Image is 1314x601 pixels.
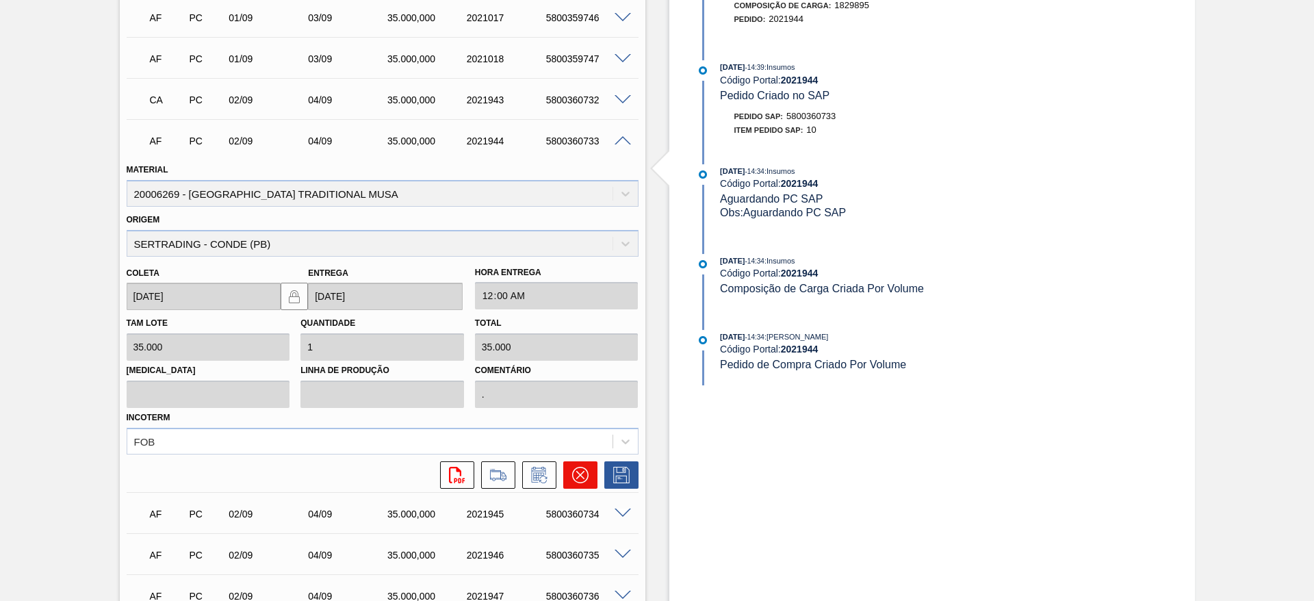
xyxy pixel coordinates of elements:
p: AF [150,509,184,520]
span: : Insumos [764,63,795,71]
div: 02/09/2025 [225,509,314,520]
div: 5800360735 [543,550,632,561]
div: 2021944 [463,136,552,146]
p: CA [150,94,184,105]
div: 02/09/2025 [225,136,314,146]
label: Entrega [308,268,348,278]
p: AF [150,136,184,146]
span: - 14:34 [745,257,764,265]
label: Total [475,318,502,328]
label: Coleta [127,268,159,278]
span: 2021944 [769,14,803,24]
span: [DATE] [720,333,745,341]
span: [DATE] [720,167,745,175]
div: 02/09/2025 [225,550,314,561]
span: Pedido : [734,15,766,23]
div: 5800360734 [543,509,632,520]
div: 2021943 [463,94,552,105]
div: Código Portal: [720,75,1045,86]
div: 02/09/2025 [225,94,314,105]
label: [MEDICAL_DATA] [127,361,290,381]
div: Aguardando Faturamento [146,499,188,529]
div: Cancelado [146,85,188,115]
input: dd/mm/yyyy [127,283,281,310]
span: - 14:34 [745,333,764,341]
div: 5800360733 [543,136,632,146]
span: - 14:34 [745,168,764,175]
div: Pedido de Compra [185,136,227,146]
div: 5800360732 [543,94,632,105]
span: Pedido de Compra Criado Por Volume [720,359,906,370]
div: Código Portal: [720,178,1045,189]
div: Salvar Pedido [597,461,639,489]
div: Pedido de Compra [185,509,227,520]
span: Composição de Carga : [734,1,832,10]
span: 10 [806,125,816,135]
div: 35.000,000 [384,94,473,105]
span: Obs: Aguardando PC SAP [720,207,846,218]
div: 04/09/2025 [305,94,394,105]
div: 04/09/2025 [305,509,394,520]
span: [DATE] [720,257,745,265]
div: Pedido de Compra [185,12,227,23]
span: [DATE] [720,63,745,71]
img: atual [699,260,707,268]
span: : Insumos [764,257,795,265]
span: Pedido SAP: [734,112,784,120]
label: Incoterm [127,413,170,422]
button: locked [281,283,308,310]
div: 35.000,000 [384,12,473,23]
div: Pedido de Compra [185,53,227,64]
strong: 2021944 [781,75,819,86]
img: atual [699,66,707,75]
div: 01/09/2025 [225,53,314,64]
div: Aguardando Faturamento [146,126,188,156]
span: : Insumos [764,167,795,175]
p: AF [150,550,184,561]
div: 35.000,000 [384,53,473,64]
div: Informar alteração no pedido [515,461,556,489]
span: Composição de Carga Criada Por Volume [720,283,924,294]
span: Pedido Criado no SAP [720,90,829,101]
strong: 2021944 [781,344,819,355]
div: FOB [134,435,155,447]
label: Comentário [475,361,639,381]
div: 04/09/2025 [305,136,394,146]
label: Origem [127,215,160,225]
div: 01/09/2025 [225,12,314,23]
img: locked [286,288,302,305]
div: Ir para Composição de Carga [474,461,515,489]
div: 35.000,000 [384,509,473,520]
label: Hora Entrega [475,263,639,283]
div: Aguardando Faturamento [146,44,188,74]
span: Aguardando PC SAP [720,193,823,205]
p: AF [150,12,184,23]
span: : [PERSON_NAME] [764,333,829,341]
label: Material [127,165,168,175]
div: 5800359747 [543,53,632,64]
div: 04/09/2025 [305,550,394,561]
div: Pedido de Compra [185,94,227,105]
strong: 2021944 [781,178,819,189]
label: Quantidade [300,318,355,328]
div: 35.000,000 [384,550,473,561]
div: 2021018 [463,53,552,64]
div: 03/09/2025 [305,12,394,23]
div: Código Portal: [720,344,1045,355]
div: Aguardando Faturamento [146,3,188,33]
div: Código Portal: [720,268,1045,279]
span: 5800360733 [786,111,836,121]
label: Linha de Produção [300,361,464,381]
span: Item pedido SAP: [734,126,803,134]
input: dd/mm/yyyy [308,283,463,310]
strong: 2021944 [781,268,819,279]
div: Pedido de Compra [185,550,227,561]
div: 5800359746 [543,12,632,23]
div: 35.000,000 [384,136,473,146]
img: atual [699,336,707,344]
span: - 14:39 [745,64,764,71]
div: 2021946 [463,550,552,561]
div: 2021945 [463,509,552,520]
div: Cancelar pedido [556,461,597,489]
div: 2021017 [463,12,552,23]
